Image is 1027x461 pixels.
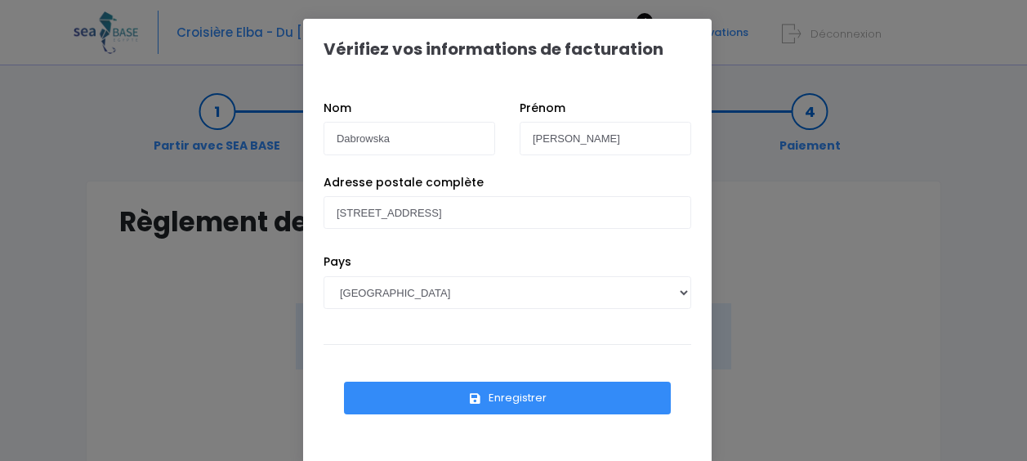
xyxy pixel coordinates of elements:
[520,100,565,117] label: Prénom
[344,382,671,414] button: Enregistrer
[324,253,351,271] label: Pays
[324,174,484,191] label: Adresse postale complète
[324,100,351,117] label: Nom
[324,39,663,59] h1: Vérifiez vos informations de facturation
